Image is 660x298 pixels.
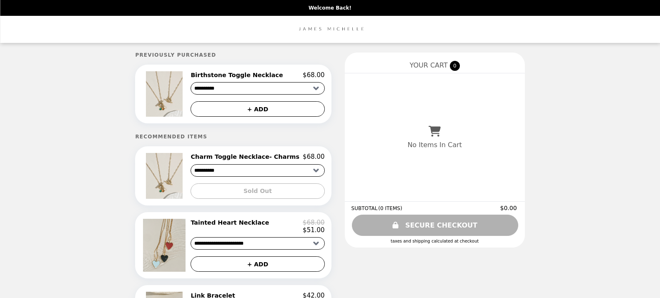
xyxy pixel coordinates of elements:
p: $68.00 [303,153,325,160]
span: SUBTOTAL [351,205,379,211]
img: Charm Toggle Necklace- Charms [146,153,185,198]
span: 0 [450,61,460,71]
span: YOUR CART [409,61,447,69]
div: Taxes and Shipping calculated at checkout [351,239,518,243]
p: Welcome Back! [309,5,351,11]
h5: Recommended Items [135,134,331,140]
p: $51.00 [303,226,325,234]
img: Brand Logo [295,21,365,38]
h2: Birthstone Toggle Necklace [191,71,286,79]
h2: Tainted Heart Necklace [191,219,272,226]
select: Select a product variant [191,82,324,95]
p: $68.00 [303,219,325,226]
img: Birthstone Toggle Necklace [146,71,185,117]
p: No Items In Cart [407,141,462,149]
button: + ADD [191,101,324,117]
h5: Previously Purchased [135,52,331,58]
span: $0.00 [500,205,518,211]
img: Tainted Heart Necklace [143,219,188,272]
p: $68.00 [303,71,325,79]
select: Select a product variant [191,237,324,250]
select: Select a product variant [191,164,324,177]
h2: Charm Toggle Necklace- Charms [191,153,303,160]
button: + ADD [191,256,324,272]
span: ( 0 ITEMS ) [378,205,402,211]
